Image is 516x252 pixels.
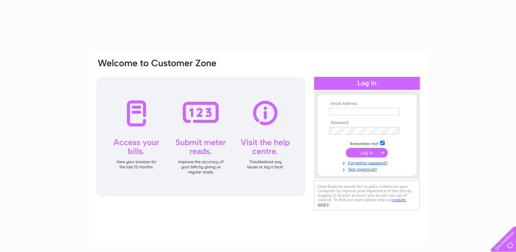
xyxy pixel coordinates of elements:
input: Submit [346,148,388,157]
th: Email Address: [327,101,407,106]
a: Forgotten password? [329,159,407,166]
a: Not registered? [329,166,407,172]
div: Clear Business would like to place cookies on your computer to improve your experience of the sit... [314,181,420,210]
td: Remember me? [327,140,407,146]
a: cookies policy [318,197,406,207]
th: Password: [327,121,407,125]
